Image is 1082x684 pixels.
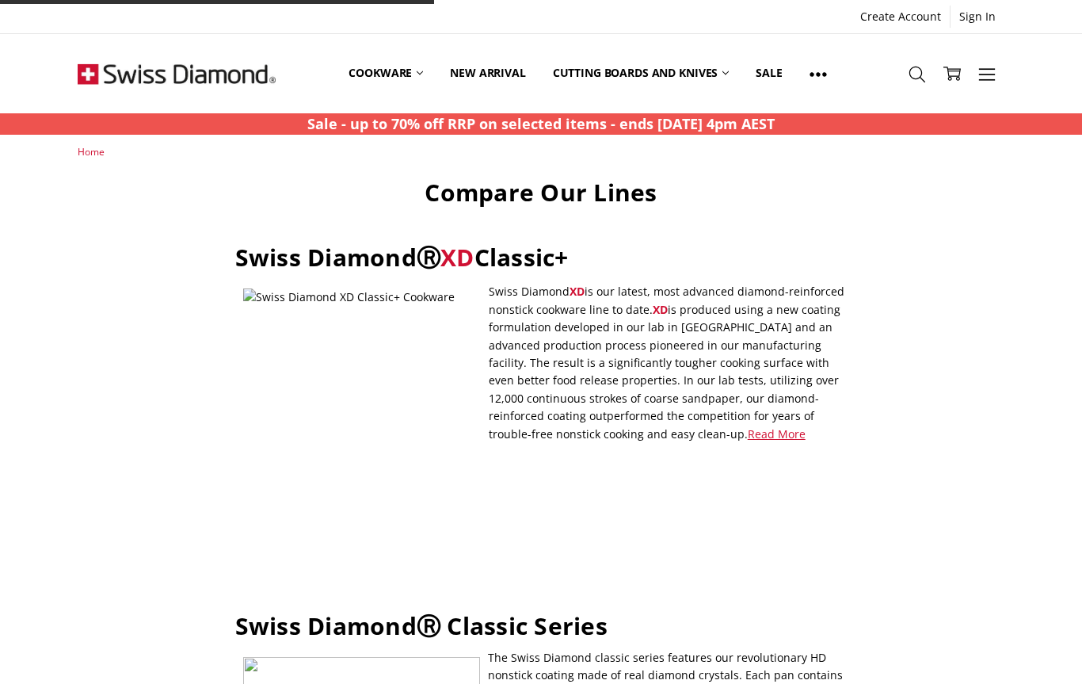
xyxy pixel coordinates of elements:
[796,38,840,109] a: Show All
[570,284,585,299] span: XD
[436,38,539,109] a: New arrival
[235,178,848,208] h1: Compare Our Lines
[235,283,848,443] p: Swiss Diamond is our latest, most advanced diamond-reinforced nonstick cookware line to date. is ...
[78,34,276,113] img: Free Shipping On Every Order
[440,241,474,273] span: XD
[748,426,806,441] a: Read More
[852,6,950,28] a: Create Account
[235,609,608,642] strong: Swiss DiamondⓇ Classic Series
[235,241,569,273] strong: Swiss DiamondⓇ Classic+
[951,6,1004,28] a: Sign In
[335,38,436,109] a: Cookware
[742,38,795,109] a: Sale
[243,289,481,436] img: Swiss Diamond XD Classic+ Cookware
[78,145,105,159] a: Home
[539,38,743,109] a: Cutting boards and knives
[307,114,775,133] strong: Sale - up to 70% off RRP on selected items - ends [DATE] 4pm AEST
[653,302,668,317] span: XD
